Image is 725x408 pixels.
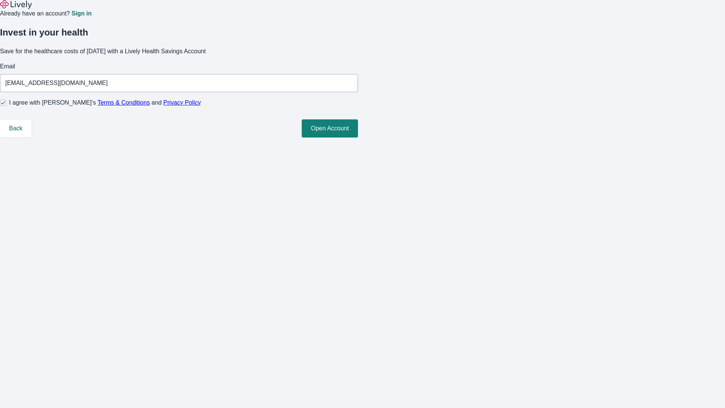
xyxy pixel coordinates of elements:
a: Sign in [71,11,91,17]
button: Open Account [302,119,358,138]
a: Terms & Conditions [97,99,150,106]
span: I agree with [PERSON_NAME]’s and [9,98,201,107]
a: Privacy Policy [164,99,201,106]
